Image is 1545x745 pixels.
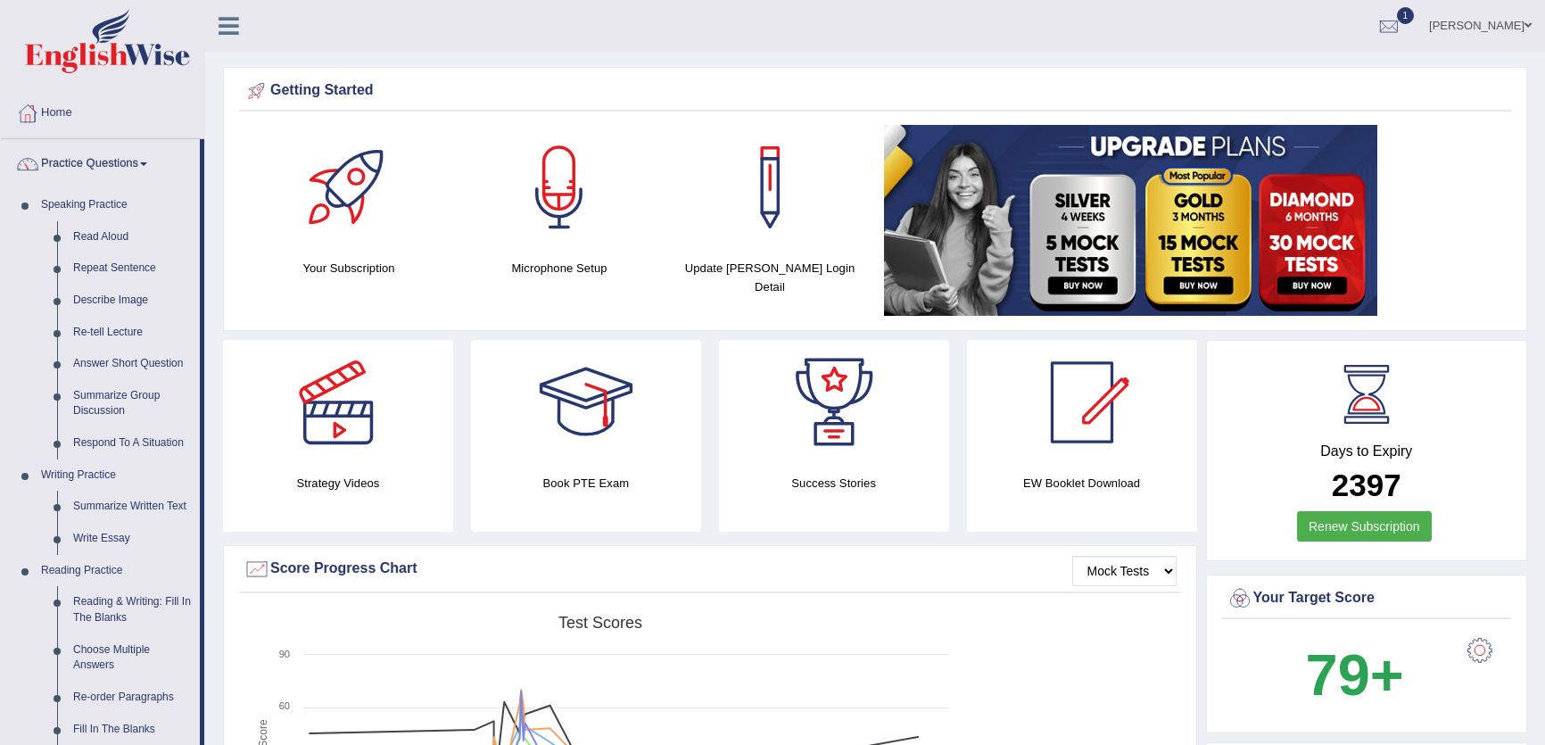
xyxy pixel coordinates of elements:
[884,125,1377,316] img: small5.jpg
[65,523,200,555] a: Write Essay
[244,78,1507,104] div: Getting Started
[65,586,200,633] a: Reading & Writing: Fill In The Blanks
[463,259,656,277] h4: Microphone Setup
[65,285,200,317] a: Describe Image
[558,614,642,632] tspan: Test scores
[65,380,200,427] a: Summarize Group Discussion
[1397,7,1415,24] span: 1
[65,491,200,523] a: Summarize Written Text
[1,88,204,133] a: Home
[65,317,200,349] a: Re-tell Lecture
[65,221,200,253] a: Read Aloud
[1297,511,1432,542] a: Renew Subscription
[1227,443,1508,459] h4: Days to Expiry
[673,259,866,296] h4: Update [PERSON_NAME] Login Detail
[471,474,701,493] h4: Book PTE Exam
[65,252,200,285] a: Repeat Sentence
[33,459,200,492] a: Writing Practice
[1332,468,1401,502] b: 2397
[244,556,1177,583] div: Score Progress Chart
[279,700,290,711] text: 60
[1,139,200,184] a: Practice Questions
[967,474,1197,493] h4: EW Booklet Download
[279,649,290,659] text: 90
[65,427,200,459] a: Respond To A Situation
[719,474,949,493] h4: Success Stories
[65,348,200,380] a: Answer Short Question
[33,189,200,221] a: Speaking Practice
[1227,585,1508,612] div: Your Target Score
[33,555,200,587] a: Reading Practice
[65,634,200,682] a: Choose Multiple Answers
[223,474,453,493] h4: Strategy Videos
[252,259,445,277] h4: Your Subscription
[65,682,200,714] a: Re-order Paragraphs
[1306,642,1404,708] b: 79+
